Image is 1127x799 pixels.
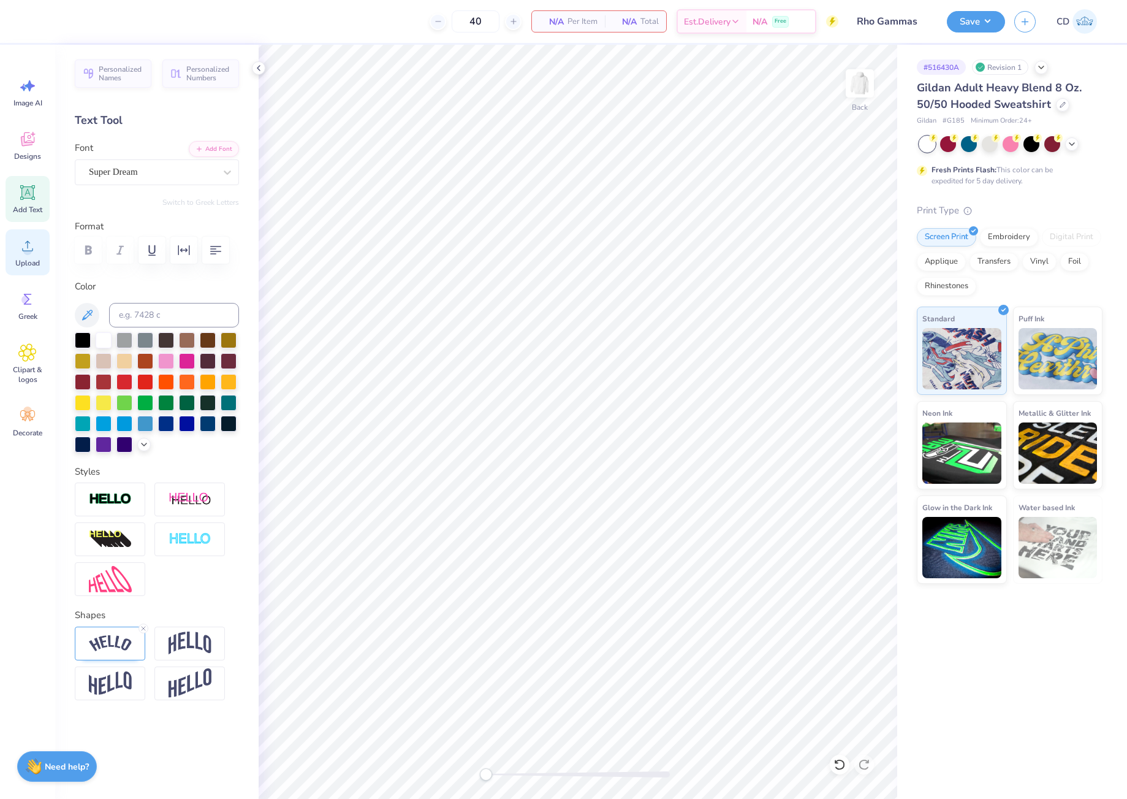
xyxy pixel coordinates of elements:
[162,59,239,88] button: Personalized Numbers
[684,15,730,28] span: Est. Delivery
[917,228,976,247] div: Screen Print
[75,112,239,129] div: Text Tool
[1019,517,1098,578] img: Water based Ink
[186,65,232,82] span: Personalized Numbers
[75,608,105,622] label: Shapes
[480,768,492,781] div: Accessibility label
[640,15,659,28] span: Total
[14,151,41,161] span: Designs
[775,17,786,26] span: Free
[917,204,1102,218] div: Print Type
[917,80,1082,112] span: Gildan Adult Heavy Blend 8 Oz. 50/50 Hooded Sweatshirt
[75,465,100,479] label: Styles
[970,253,1019,271] div: Transfers
[7,365,48,384] span: Clipart & logos
[15,258,40,268] span: Upload
[1057,15,1069,29] span: CD
[75,141,93,155] label: Font
[917,59,966,75] div: # 516430A
[922,407,952,419] span: Neon Ink
[848,71,872,96] img: Back
[1022,253,1057,271] div: Vinyl
[162,197,239,207] button: Switch to Greek Letters
[1072,9,1097,34] img: Cedric Diasanta
[917,253,966,271] div: Applique
[922,501,992,514] span: Glow in the Dark Ink
[13,428,42,438] span: Decorate
[753,15,767,28] span: N/A
[18,312,37,321] span: Greek
[89,566,132,592] img: Free Distort
[567,15,598,28] span: Per Item
[75,220,239,234] label: Format
[13,98,42,108] span: Image AI
[922,312,955,325] span: Standard
[1019,328,1098,389] img: Puff Ink
[1019,422,1098,484] img: Metallic & Glitter Ink
[917,277,976,296] div: Rhinestones
[852,102,868,113] div: Back
[89,492,132,507] img: Stroke
[943,116,965,126] span: # G185
[109,303,239,327] input: e.g. 7428 c
[980,228,1038,247] div: Embroidery
[922,517,1001,578] img: Glow in the Dark Ink
[972,59,1028,75] div: Revision 1
[75,280,239,294] label: Color
[45,761,89,773] strong: Need help?
[169,532,211,546] img: Negative Space
[539,15,564,28] span: N/A
[89,635,132,652] img: Arc
[1060,253,1089,271] div: Foil
[971,116,1032,126] span: Minimum Order: 24 +
[922,422,1001,484] img: Neon Ink
[932,164,1082,186] div: This color can be expedited for 5 day delivery.
[75,59,151,88] button: Personalized Names
[169,668,211,698] img: Rise
[1051,9,1102,34] a: CD
[189,141,239,157] button: Add Font
[99,65,144,82] span: Personalized Names
[917,116,936,126] span: Gildan
[1042,228,1101,247] div: Digital Print
[932,165,996,175] strong: Fresh Prints Flash:
[922,328,1001,389] img: Standard
[1019,407,1091,419] span: Metallic & Glitter Ink
[169,492,211,507] img: Shadow
[612,15,637,28] span: N/A
[452,10,499,32] input: – –
[89,671,132,695] img: Flag
[169,632,211,655] img: Arch
[89,530,132,549] img: 3D Illusion
[1019,501,1075,514] span: Water based Ink
[848,9,938,34] input: Untitled Design
[947,11,1005,32] button: Save
[1019,312,1044,325] span: Puff Ink
[13,205,42,215] span: Add Text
